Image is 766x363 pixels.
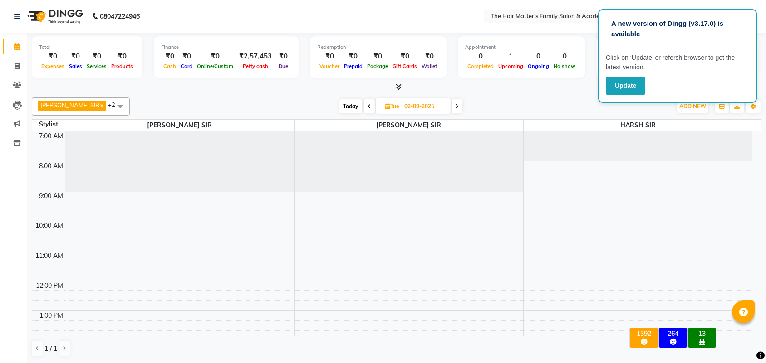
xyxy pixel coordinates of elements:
[524,120,753,131] span: HARSH SIR
[465,63,496,69] span: Completed
[39,51,67,62] div: ₹0
[23,4,85,29] img: logo
[178,51,195,62] div: ₹0
[161,51,178,62] div: ₹0
[690,329,714,338] div: 13
[317,51,342,62] div: ₹0
[402,100,447,113] input: 2025-09-02
[178,63,195,69] span: Card
[496,63,525,69] span: Upcoming
[465,44,578,51] div: Appointment
[34,221,65,231] div: 10:00 AM
[677,100,708,113] button: ADD NEW
[99,102,103,109] a: x
[525,63,551,69] span: Ongoing
[728,327,757,354] iframe: chat widget
[195,63,236,69] span: Online/Custom
[632,329,656,338] div: 1392
[34,281,65,290] div: 12:00 PM
[67,63,84,69] span: Sales
[679,103,706,110] span: ADD NEW
[275,51,291,62] div: ₹0
[365,51,390,62] div: ₹0
[342,51,365,62] div: ₹0
[65,120,294,131] span: [PERSON_NAME] SIR
[342,63,365,69] span: Prepaid
[606,53,749,72] p: Click on ‘Update’ or refersh browser to get the latest version.
[108,101,122,108] span: +2
[32,120,65,129] div: Stylist
[236,51,275,62] div: ₹2,57,453
[100,4,140,29] b: 08047224946
[661,329,685,338] div: 264
[419,51,439,62] div: ₹0
[37,131,65,141] div: 7:00 AM
[109,63,135,69] span: Products
[195,51,236,62] div: ₹0
[365,63,390,69] span: Package
[276,63,290,69] span: Due
[611,19,744,39] p: A new version of Dingg (v3.17.0) is available
[40,102,99,109] span: [PERSON_NAME] SIR
[419,63,439,69] span: Wallet
[606,77,645,95] button: Update
[465,51,496,62] div: 0
[525,51,551,62] div: 0
[317,44,439,51] div: Redemption
[34,251,65,261] div: 11:00 AM
[383,103,402,110] span: Tue
[496,51,525,62] div: 1
[44,344,57,353] span: 1 / 1
[161,63,178,69] span: Cash
[84,51,109,62] div: ₹0
[37,191,65,201] div: 9:00 AM
[390,63,419,69] span: Gift Cards
[295,120,523,131] span: [PERSON_NAME] SIR
[161,44,291,51] div: Finance
[551,51,578,62] div: 0
[39,63,67,69] span: Expenses
[38,311,65,320] div: 1:00 PM
[317,63,342,69] span: Voucher
[37,161,65,171] div: 8:00 AM
[241,63,270,69] span: Petty cash
[84,63,109,69] span: Services
[39,44,135,51] div: Total
[67,51,84,62] div: ₹0
[551,63,578,69] span: No show
[390,51,419,62] div: ₹0
[109,51,135,62] div: ₹0
[339,99,362,113] span: Today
